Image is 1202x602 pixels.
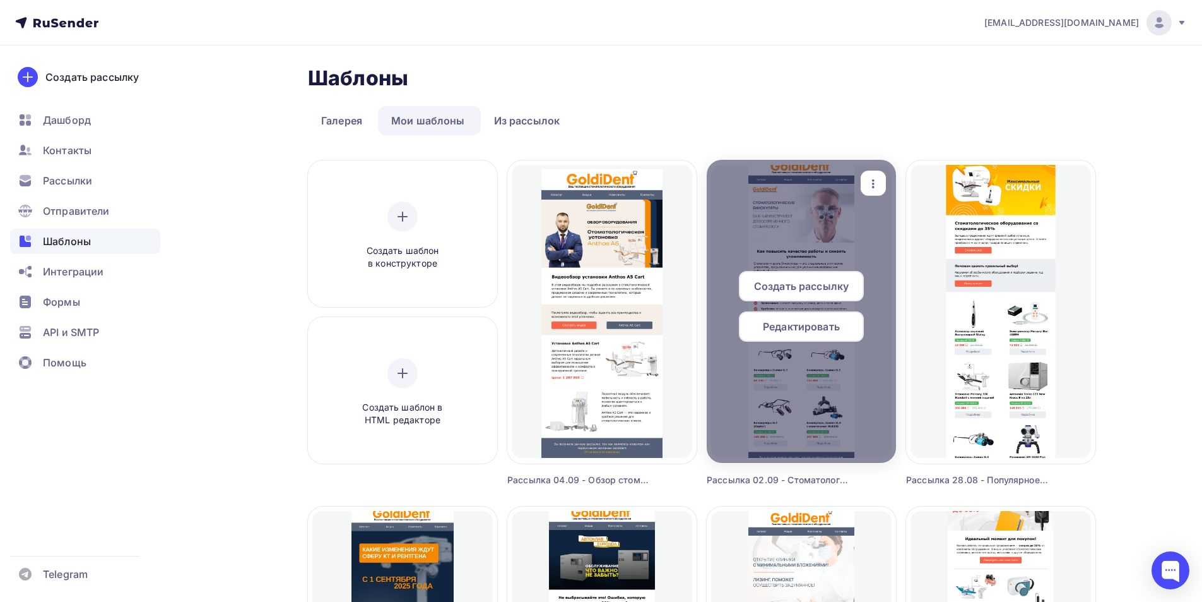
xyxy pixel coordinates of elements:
[984,10,1187,35] a: [EMAIL_ADDRESS][DOMAIN_NAME]
[43,355,86,370] span: Помощь
[507,474,649,486] div: Рассылка 04.09 - Обзор стоматологической установки Anthos New A5 Cart
[343,401,463,427] span: Создать шаблон в HTML редакторе
[43,264,103,279] span: Интеграции
[763,319,840,334] span: Редактировать
[10,168,160,193] a: Рассылки
[43,294,80,310] span: Формы
[308,66,408,91] h2: Шаблоны
[906,474,1048,486] div: Рассылка 28.08 - Популярное стоматологическое оборудование
[43,567,88,582] span: Telegram
[43,325,99,340] span: API и SMTP
[10,138,160,163] a: Контакты
[43,112,91,128] span: Дашборд
[984,16,1139,29] span: [EMAIL_ADDRESS][DOMAIN_NAME]
[10,229,160,254] a: Шаблоны
[308,106,375,135] a: Галерея
[43,173,92,188] span: Рассылки
[481,106,574,135] a: Из рассылок
[754,279,849,294] span: Создать рассылку
[10,107,160,133] a: Дашборд
[43,203,110,219] span: Отправители
[10,198,160,224] a: Отправители
[43,143,91,158] span: Контакты
[378,106,478,135] a: Мои шаблоны
[343,244,463,270] span: Создать шаблон в конструкторе
[45,69,139,85] div: Создать рассылку
[43,234,91,249] span: Шаблоны
[707,474,849,486] div: Рассылка 02.09 - Стоматологические бинокуляры: важный инструмент для современного стоматолога
[10,289,160,315] a: Формы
